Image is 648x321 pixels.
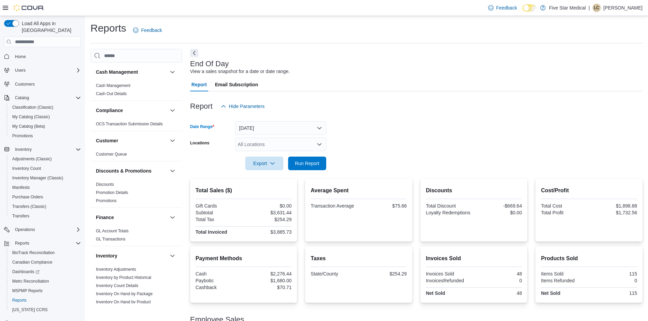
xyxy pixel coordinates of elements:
span: Inventory Count [12,166,41,171]
span: Cash Management [96,83,130,88]
div: $1,898.88 [591,203,637,209]
div: Transaction Average [311,203,357,209]
button: Users [12,66,28,74]
button: Catalog [1,93,84,103]
span: Purchase Orders [10,193,81,201]
div: Cash [196,271,242,277]
span: MSPMP Reports [10,287,81,295]
div: Total Tax [196,217,242,222]
div: $1,680.00 [245,278,292,283]
a: My Catalog (Classic) [10,113,53,121]
span: Catalog [15,95,29,101]
button: Operations [1,225,84,234]
span: Run Report [295,160,319,167]
button: Canadian Compliance [7,257,84,267]
div: 48 [475,271,522,277]
button: Promotions [7,131,84,141]
h2: Discounts [426,186,522,195]
div: Total Cost [541,203,587,209]
button: Classification (Classic) [7,103,84,112]
button: Cash Management [96,69,167,75]
a: Adjustments (Classic) [10,155,54,163]
button: Compliance [96,107,167,114]
span: Inventory Count [10,164,81,173]
button: Reports [12,239,32,247]
h3: Compliance [96,107,123,114]
a: Feedback [130,23,165,37]
span: Customers [12,80,81,88]
button: My Catalog (Beta) [7,122,84,131]
a: Purchase Orders [10,193,46,201]
span: Adjustments (Classic) [12,156,52,162]
button: [US_STATE] CCRS [7,305,84,315]
div: Loyalty Redemptions [426,210,472,215]
span: Hide Parameters [229,103,265,110]
strong: Total Invoiced [196,229,227,235]
button: Inventory [96,252,167,259]
button: Customer [168,137,177,145]
button: Inventory Count [7,164,84,173]
span: Home [15,54,26,59]
h3: Cash Management [96,69,138,75]
span: Users [12,66,81,74]
span: Inventory Adjustments [96,267,136,272]
a: OCS Transaction Submission Details [96,122,163,126]
button: Reports [1,238,84,248]
span: Cash Out Details [96,91,127,96]
span: Feedback [141,27,162,34]
a: Transfers (Classic) [10,202,49,211]
button: Customers [1,79,84,89]
a: Customer Queue [96,152,127,157]
span: Dashboards [10,268,81,276]
span: Metrc Reconciliation [12,279,49,284]
span: Inventory On Hand by Package [96,291,153,297]
div: $75.66 [360,203,407,209]
button: Inventory [1,145,84,154]
h3: Inventory [96,252,117,259]
a: Transfers [10,212,32,220]
a: Discounts [96,182,114,187]
h1: Reports [90,21,126,35]
input: Dark Mode [522,4,537,12]
a: Promotions [96,198,117,203]
span: MSPMP Reports [12,288,43,293]
h2: Products Sold [541,254,637,263]
button: [DATE] [235,121,326,135]
a: [US_STATE] CCRS [10,306,50,314]
div: State/County [311,271,357,277]
a: Promotion Details [96,190,128,195]
button: Export [245,157,283,170]
span: Inventory Manager (Classic) [12,175,63,181]
button: Reports [7,296,84,305]
button: Open list of options [317,142,322,147]
button: Manifests [7,183,84,192]
span: Reports [10,296,81,304]
span: Reports [12,239,81,247]
span: Washington CCRS [10,306,81,314]
span: Purchase Orders [12,194,43,200]
span: GL Account Totals [96,228,129,234]
span: Promotions [96,198,117,203]
button: Operations [12,226,38,234]
span: Load All Apps in [GEOGRAPHIC_DATA] [19,20,81,34]
div: InvoicesRefunded [426,278,472,283]
div: Lindsey Criswell [593,4,601,12]
span: Reports [15,240,29,246]
span: Adjustments (Classic) [10,155,81,163]
a: Inventory On Hand by Package [96,291,153,296]
span: BioTrack Reconciliation [12,250,55,255]
a: Inventory Count [10,164,44,173]
a: Canadian Compliance [10,258,55,266]
button: Transfers [7,211,84,221]
div: View a sales snapshot for a date or date range. [190,68,290,75]
div: Compliance [90,120,182,131]
span: Operations [12,226,81,234]
h2: Invoices Sold [426,254,522,263]
span: Inventory Manager (Classic) [10,174,81,182]
span: BioTrack Reconciliation [10,249,81,257]
button: Hide Parameters [218,100,267,113]
div: Discounts & Promotions [90,180,182,208]
span: Home [12,52,81,60]
div: 115 [591,290,637,296]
